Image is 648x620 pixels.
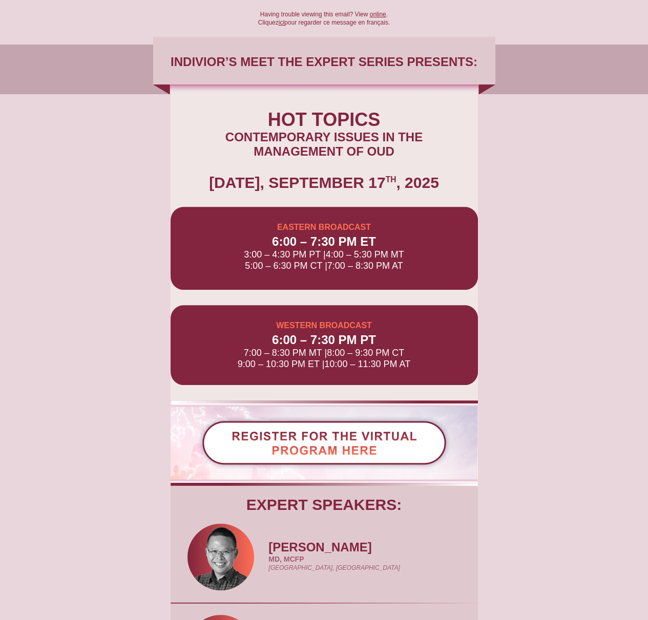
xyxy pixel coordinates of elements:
div: WESTERN BROADCAST [181,320,468,331]
div: HOT TOPICS [186,110,463,130]
div: 6:00 – 7:30 PM ET [181,234,468,249]
div: 7:00 – 8:30 PM MT 8:00 – 9:30 PM CT 9:00 – 10:30 PM ET 10:00 – 11:30 PM AT [181,347,468,370]
img: REGISTER FOR THE VIRTUAL PROGRAM HERE [198,417,451,469]
div: EXPERT SPEAKERS: [181,496,468,514]
div: EASTERN BROADCAST [181,222,468,232]
span: | [322,359,325,369]
span: | [325,348,327,358]
a: ici [279,19,284,26]
span: | [323,249,326,260]
div: MD, MCFP [268,554,459,564]
span: | [325,261,327,271]
div: [GEOGRAPHIC_DATA], [GEOGRAPHIC_DATA] [268,564,459,572]
div: 3:00 – 4:30 PM PT 4:00 – 5:30 PM MT 5:00 – 6:30 PM CT 7:00 – 8:30 PM AT [181,249,468,271]
div: Having trouble viewing this email? View . Cliquez pour regarder ce message en français. [186,10,463,27]
div: [PERSON_NAME] [268,540,459,554]
div: CONTEMPORARY ISSUES IN THE MANAGEMENT OF OUD [201,130,447,159]
sup: TH [386,175,396,184]
div: 6:00 – 7:30 PM PT [181,333,468,347]
div: INDIVIOR’S MEET THE EXPERT SERIES PRESENTS: [163,55,485,69]
div: [DATE], SEPTEMBER 17 , 2025 [181,174,468,191]
a: online [370,11,386,18]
